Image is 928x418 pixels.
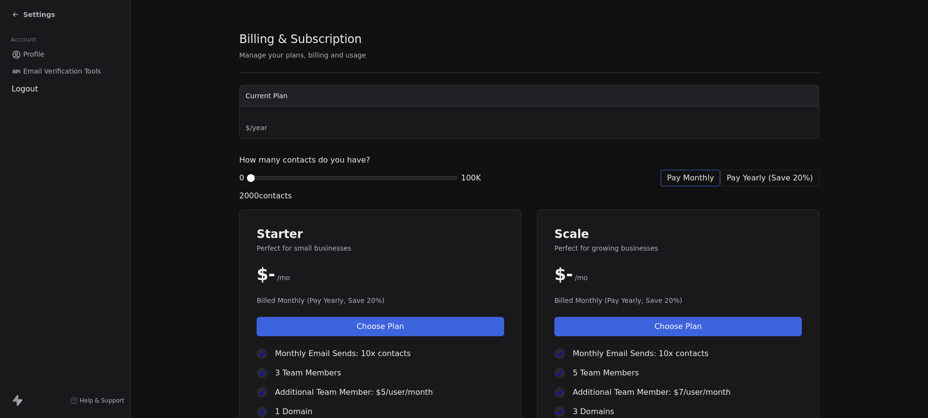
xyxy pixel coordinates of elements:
span: Perfect for growing businesses [554,243,802,253]
a: Profile [8,46,122,62]
a: Help & Support [70,397,124,404]
span: Monthly Email Sends: 10x contacts [573,348,709,359]
span: 2000 contacts [239,190,292,202]
span: $ - [257,265,275,284]
th: Current Plan [240,85,819,106]
span: Manage your plans, billing and usage [239,51,366,59]
span: Scale [554,227,802,241]
span: Additional Team Member: $5/user/month [275,387,433,398]
span: Pay Yearly (Save 20%) [726,172,813,184]
span: Billed Monthly (Pay Yearly, Save 20%) [257,296,504,305]
span: Starter [257,227,504,241]
span: Settings [23,10,55,19]
span: /mo [575,273,588,283]
span: Perfect for small businesses [257,243,504,253]
span: Pay Monthly [667,172,714,184]
span: Account [6,32,40,47]
span: Help & Support [80,397,124,404]
span: /mo [277,273,290,283]
span: Additional Team Member: $7/user/month [573,387,731,398]
span: Profile [23,49,44,60]
span: Billing & Subscription [239,32,362,46]
span: $ / year [246,123,759,133]
span: 1 Domain [275,406,312,418]
span: How many contacts do you have? [239,154,370,166]
span: Billed Monthly (Pay Yearly, Save 20%) [554,296,802,305]
a: Settings [12,10,55,19]
button: Choose Plan [257,317,504,336]
span: 3 Team Members [275,367,341,379]
span: 5 Team Members [573,367,639,379]
span: Email Verification Tools [23,66,101,76]
div: Logout [8,83,122,95]
span: 3 Domains [573,406,614,418]
a: Email Verification Tools [8,63,122,79]
span: 100K [461,172,481,184]
span: Monthly Email Sends: 10x contacts [275,348,411,359]
button: Choose Plan [554,317,802,336]
span: $ - [554,265,573,284]
span: 0 [239,172,244,184]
